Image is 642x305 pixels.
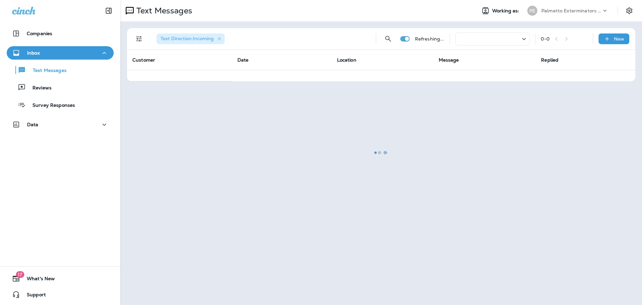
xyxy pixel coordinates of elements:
p: Companies [27,31,52,36]
span: What's New [20,276,55,284]
button: Support [7,288,114,301]
span: Support [20,292,46,300]
button: Data [7,118,114,131]
button: Collapse Sidebar [99,4,118,17]
p: New [614,36,624,42]
button: Text Messages [7,63,114,77]
p: Survey Responses [26,102,75,109]
button: Companies [7,27,114,40]
p: Data [27,122,38,127]
p: Reviews [26,85,51,91]
p: Text Messages [26,68,67,74]
p: Inbox [27,50,40,56]
button: Survey Responses [7,98,114,112]
button: Reviews [7,80,114,94]
span: 17 [16,271,24,278]
button: Inbox [7,46,114,60]
button: 17What's New [7,272,114,285]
